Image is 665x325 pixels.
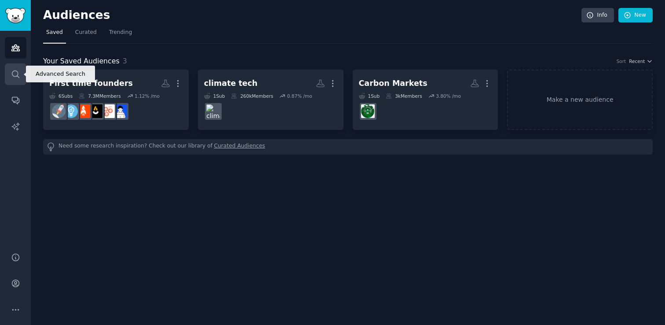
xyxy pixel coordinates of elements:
img: GummySearch logo [5,8,26,23]
div: 7.3M Members [79,93,121,99]
img: climate [206,104,220,118]
div: Need some research inspiration? Check out our library of [43,139,653,155]
img: Entrepreneur [64,104,78,118]
span: Recent [629,58,645,64]
a: Saved [43,26,66,44]
a: First time founders6Subs7.3MMembers1.12% /moTheFoundersGrowthHackingindianstartupsStartUpIndiaEnt... [43,70,189,130]
img: indianstartups [89,104,102,118]
img: TheFounders [113,104,127,118]
div: 1 Sub [359,93,380,99]
div: 3k Members [386,93,422,99]
span: Curated [75,29,97,37]
div: 3.80 % /mo [436,93,461,99]
img: startups [52,104,66,118]
div: 6 Sub s [49,93,73,99]
div: 0.87 % /mo [287,93,312,99]
div: climate tech [204,78,258,89]
a: Make a new audience [507,70,653,130]
img: GrowthHacking [101,104,115,118]
a: Curated Audiences [214,142,265,151]
div: 1 Sub [204,93,225,99]
a: Trending [106,26,135,44]
span: 3 [123,57,127,65]
div: 1.12 % /mo [135,93,160,99]
span: Your Saved Audiences [43,56,120,67]
img: CarbonCredits [361,104,375,118]
div: 260k Members [231,93,273,99]
div: Sort [617,58,626,64]
a: climate tech1Sub260kMembers0.87% /moclimate [198,70,343,130]
div: First time founders [49,78,133,89]
span: Saved [46,29,63,37]
span: Trending [109,29,132,37]
button: Recent [629,58,653,64]
a: New [618,8,653,23]
h2: Audiences [43,8,581,22]
div: Carbon Markets [359,78,427,89]
a: Carbon Markets1Sub3kMembers3.80% /moCarbonCredits [353,70,498,130]
a: Curated [72,26,100,44]
img: StartUpIndia [77,104,90,118]
a: Info [581,8,614,23]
